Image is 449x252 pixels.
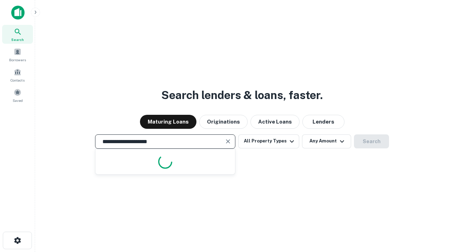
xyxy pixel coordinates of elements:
[13,98,23,103] span: Saved
[250,115,300,129] button: Active Loans
[302,115,344,129] button: Lenders
[11,77,25,83] span: Contacts
[238,134,299,148] button: All Property Types
[199,115,248,129] button: Originations
[2,45,33,64] a: Borrowers
[161,87,323,104] h3: Search lenders & loans, faster.
[140,115,196,129] button: Maturing Loans
[2,25,33,44] a: Search
[9,57,26,63] span: Borrowers
[414,196,449,230] iframe: Chat Widget
[302,134,351,148] button: Any Amount
[223,136,233,146] button: Clear
[2,86,33,105] a: Saved
[11,6,25,20] img: capitalize-icon.png
[2,65,33,84] a: Contacts
[11,37,24,42] span: Search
